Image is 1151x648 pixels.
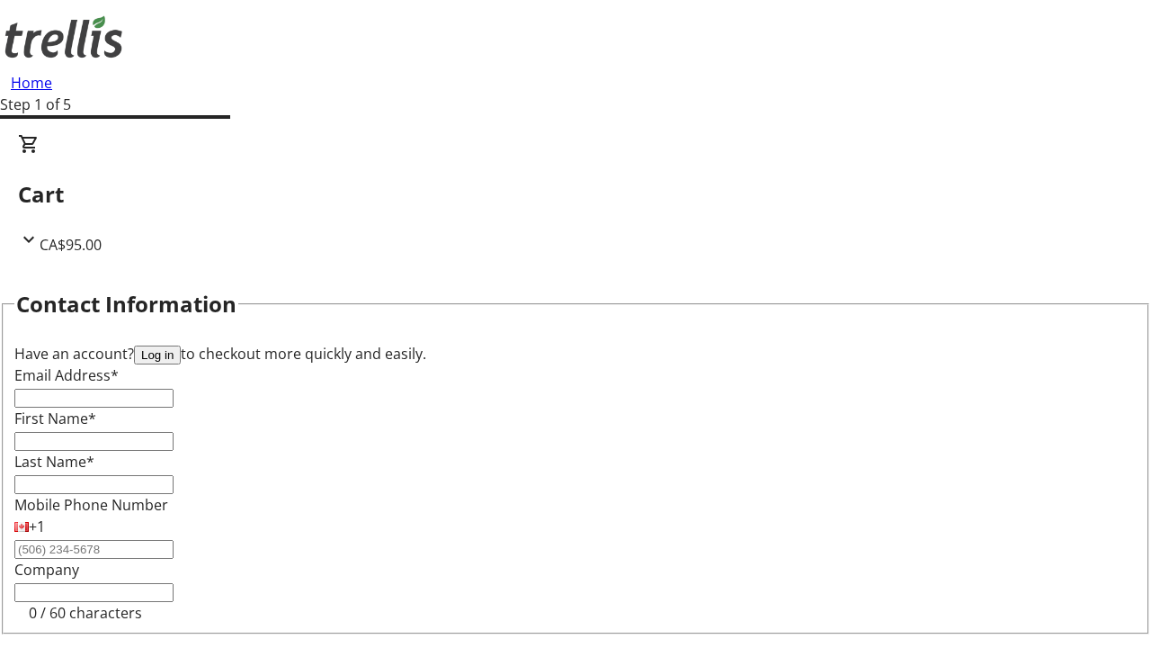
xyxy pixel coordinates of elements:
label: Email Address* [14,365,119,385]
label: Company [14,560,79,580]
label: First Name* [14,409,96,428]
h2: Contact Information [16,288,236,320]
button: Log in [134,346,181,364]
label: Last Name* [14,452,94,472]
tr-character-limit: 0 / 60 characters [29,603,142,623]
span: CA$95.00 [40,235,102,255]
div: Have an account? to checkout more quickly and easily. [14,343,1137,364]
input: (506) 234-5678 [14,540,174,559]
div: CartCA$95.00 [18,133,1133,256]
label: Mobile Phone Number [14,495,168,515]
h2: Cart [18,178,1133,211]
